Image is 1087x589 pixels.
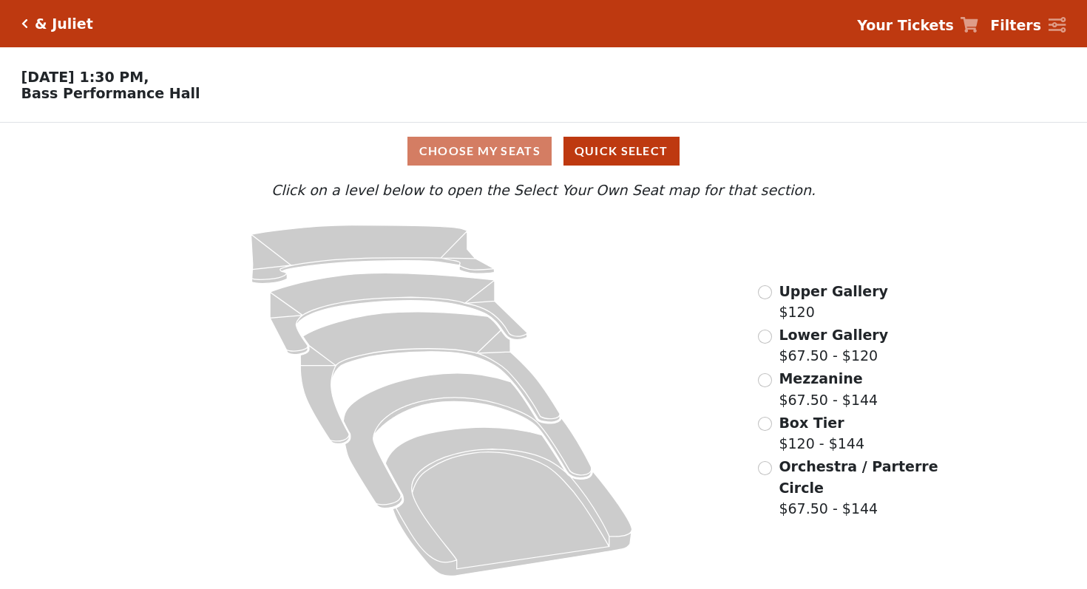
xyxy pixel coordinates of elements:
p: Click on a level below to open the Select Your Own Seat map for that section. [146,180,941,201]
a: Click here to go back to filters [21,18,28,29]
strong: Your Tickets [857,17,954,33]
span: Upper Gallery [779,283,888,299]
path: Orchestra / Parterre Circle - Seats Available: 32 [385,428,632,576]
label: $67.50 - $144 [779,456,940,520]
span: Lower Gallery [779,327,888,343]
a: Filters [990,15,1066,36]
label: $67.50 - $120 [779,324,888,367]
path: Lower Gallery - Seats Available: 78 [270,273,527,355]
span: Orchestra / Parterre Circle [779,458,938,496]
span: Mezzanine [779,370,862,387]
h5: & Juliet [35,16,93,33]
a: Your Tickets [857,15,978,36]
label: $120 - $144 [779,412,864,454]
label: $67.50 - $144 [779,368,878,410]
span: Box Tier [779,415,844,431]
strong: Filters [990,17,1041,33]
button: Quick Select [563,137,680,166]
label: $120 [779,281,888,323]
path: Upper Gallery - Seats Available: 306 [251,225,495,284]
